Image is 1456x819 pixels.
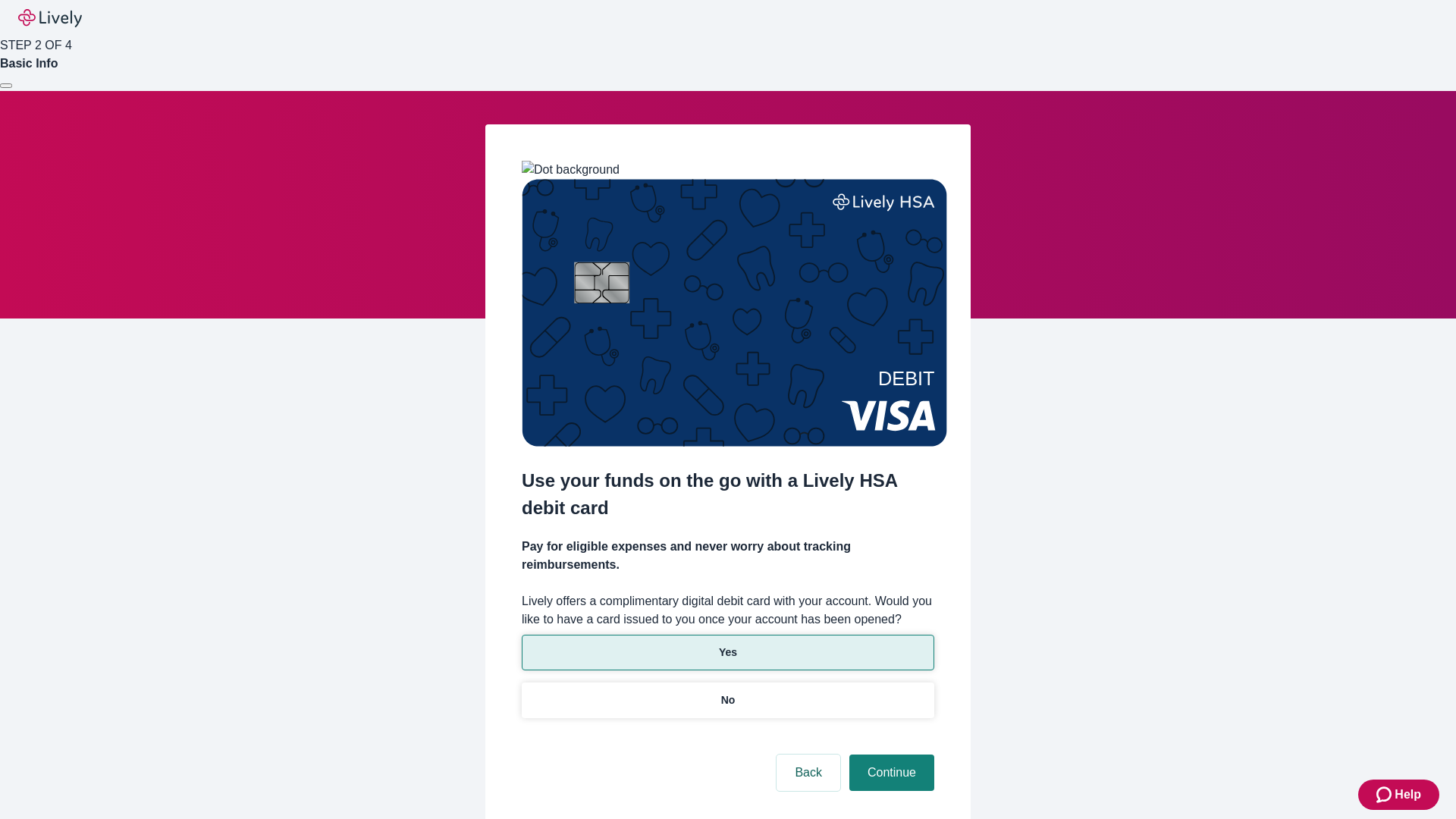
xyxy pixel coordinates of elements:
[522,179,947,447] img: Debit card
[777,755,840,791] button: Back
[1395,786,1421,804] span: Help
[522,161,620,179] img: Dot background
[1376,786,1395,804] svg: Zendesk support icon
[721,692,736,708] p: No
[719,645,737,661] p: Yes
[522,467,934,522] h2: Use your funds on the go with a Lively HSA debit card
[522,682,934,718] button: No
[849,755,934,791] button: Continue
[1358,780,1439,810] button: Zendesk support iconHelp
[522,592,934,629] label: Lively offers a complimentary digital debit card with your account. Would you like to have a card...
[522,635,934,670] button: Yes
[18,9,82,27] img: Lively
[522,538,934,574] h4: Pay for eligible expenses and never worry about tracking reimbursements.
